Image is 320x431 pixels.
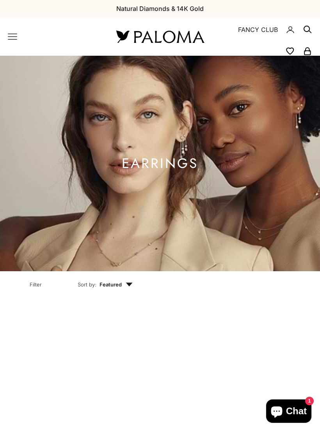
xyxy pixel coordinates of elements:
nav: Primary navigation [8,32,98,41]
button: Sort by: Featured [60,271,151,295]
button: Filter [12,271,60,295]
span: Sort by: [78,281,96,288]
a: FANCY CLUB [238,25,278,35]
h1: Earrings [122,159,198,168]
nav: Secondary navigation [222,17,312,56]
inbox-online-store-chat: Shopify online store chat [264,399,314,425]
span: Featured [100,281,133,288]
p: Natural Diamonds & 14K Gold [116,4,204,14]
